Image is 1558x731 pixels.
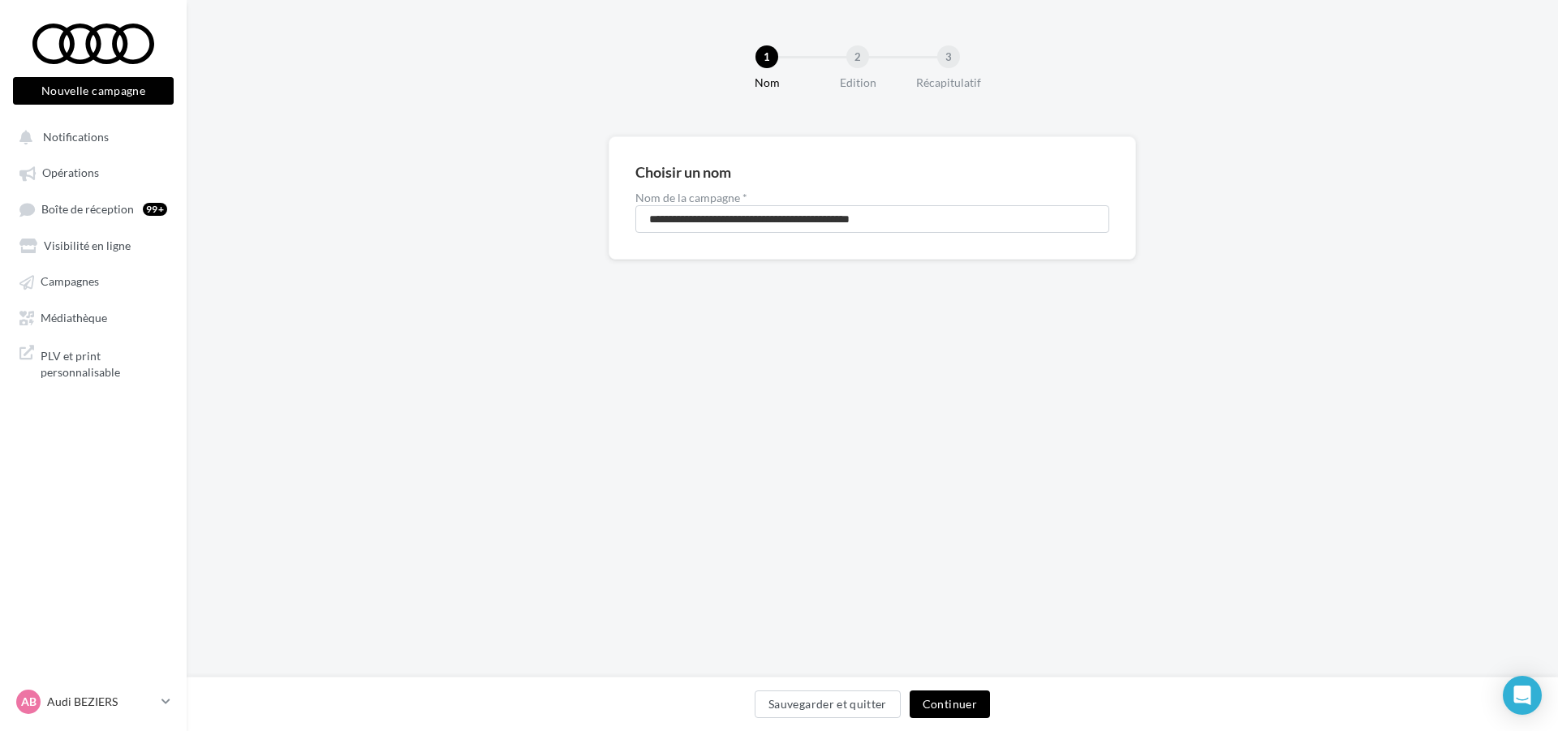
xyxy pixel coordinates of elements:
[806,75,910,91] div: Edition
[41,345,167,380] span: PLV et print personnalisable
[910,690,990,718] button: Continuer
[41,311,107,325] span: Médiathèque
[10,266,177,295] a: Campagnes
[10,157,177,187] a: Opérations
[47,694,155,710] p: Audi BEZIERS
[10,122,170,151] button: Notifications
[635,165,731,179] div: Choisir un nom
[755,45,778,68] div: 1
[42,166,99,180] span: Opérations
[897,75,1001,91] div: Récapitulatif
[635,192,1109,204] label: Nom de la campagne *
[41,275,99,289] span: Campagnes
[10,338,177,386] a: PLV et print personnalisable
[13,686,174,717] a: AB Audi BEZIERS
[846,45,869,68] div: 2
[13,77,174,105] button: Nouvelle campagne
[755,690,901,718] button: Sauvegarder et quitter
[43,130,109,144] span: Notifications
[937,45,960,68] div: 3
[1503,676,1542,715] div: Open Intercom Messenger
[715,75,819,91] div: Nom
[10,230,177,260] a: Visibilité en ligne
[41,202,134,216] span: Boîte de réception
[21,694,37,710] span: AB
[143,203,167,216] div: 99+
[44,239,131,252] span: Visibilité en ligne
[10,303,177,332] a: Médiathèque
[10,194,177,224] a: Boîte de réception99+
